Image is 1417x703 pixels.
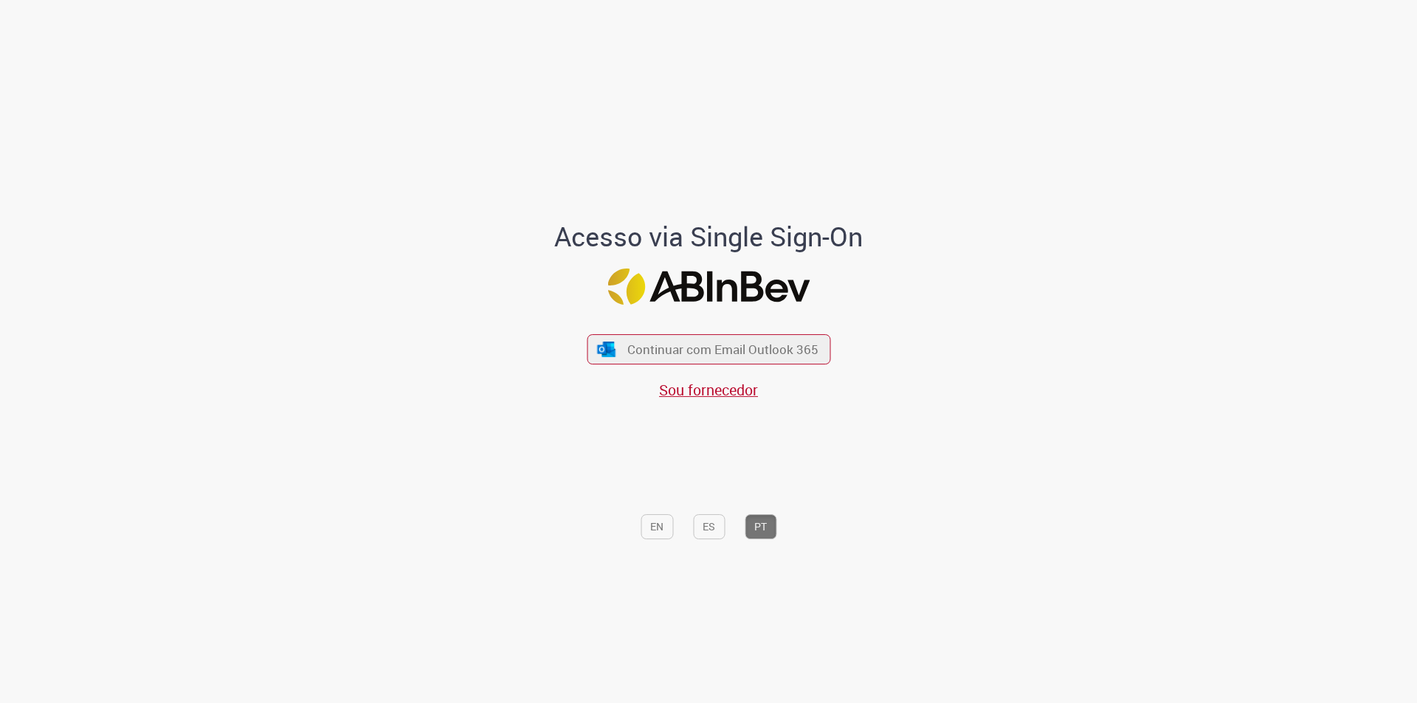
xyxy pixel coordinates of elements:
img: Logo ABInBev [607,269,810,305]
span: Continuar com Email Outlook 365 [627,342,818,359]
img: ícone Azure/Microsoft 360 [596,342,617,357]
button: ícone Azure/Microsoft 360 Continuar com Email Outlook 365 [587,334,830,364]
button: PT [745,515,776,540]
button: EN [641,515,673,540]
h1: Acesso via Single Sign-On [504,222,914,252]
a: Sou fornecedor [659,381,758,401]
button: ES [693,515,725,540]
